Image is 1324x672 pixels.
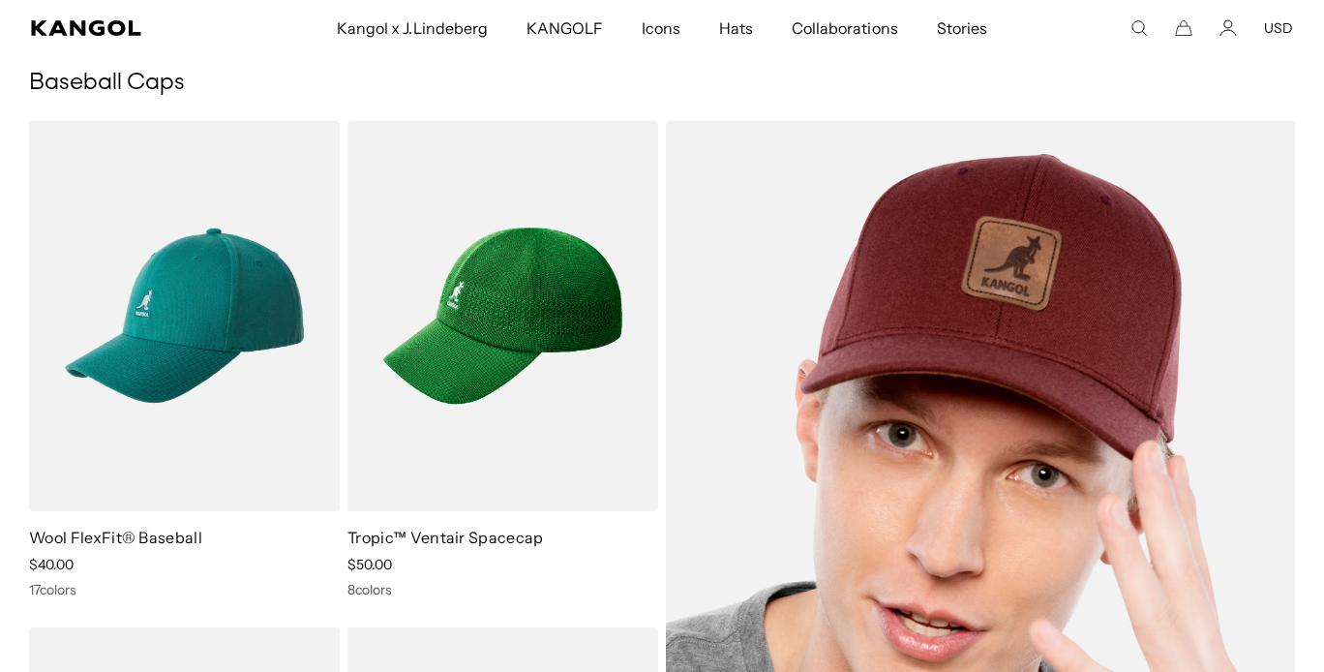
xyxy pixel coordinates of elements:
[31,20,222,36] a: Kangol
[29,121,340,511] img: Wool FlexFit® Baseball
[347,528,544,547] a: Tropic™ Ventair Spacecap
[1175,19,1192,37] button: Cart
[29,528,202,547] a: Wool FlexFit® Baseball
[29,581,340,598] div: 17 colors
[347,556,392,573] span: $50.00
[1130,19,1148,37] summary: Search here
[1264,19,1293,37] button: USD
[1219,19,1237,37] a: Account
[29,69,1295,98] h1: Baseball Caps
[347,121,658,511] img: Tropic™ Ventair Spacecap
[347,581,658,598] div: 8 colors
[29,556,74,573] span: $40.00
